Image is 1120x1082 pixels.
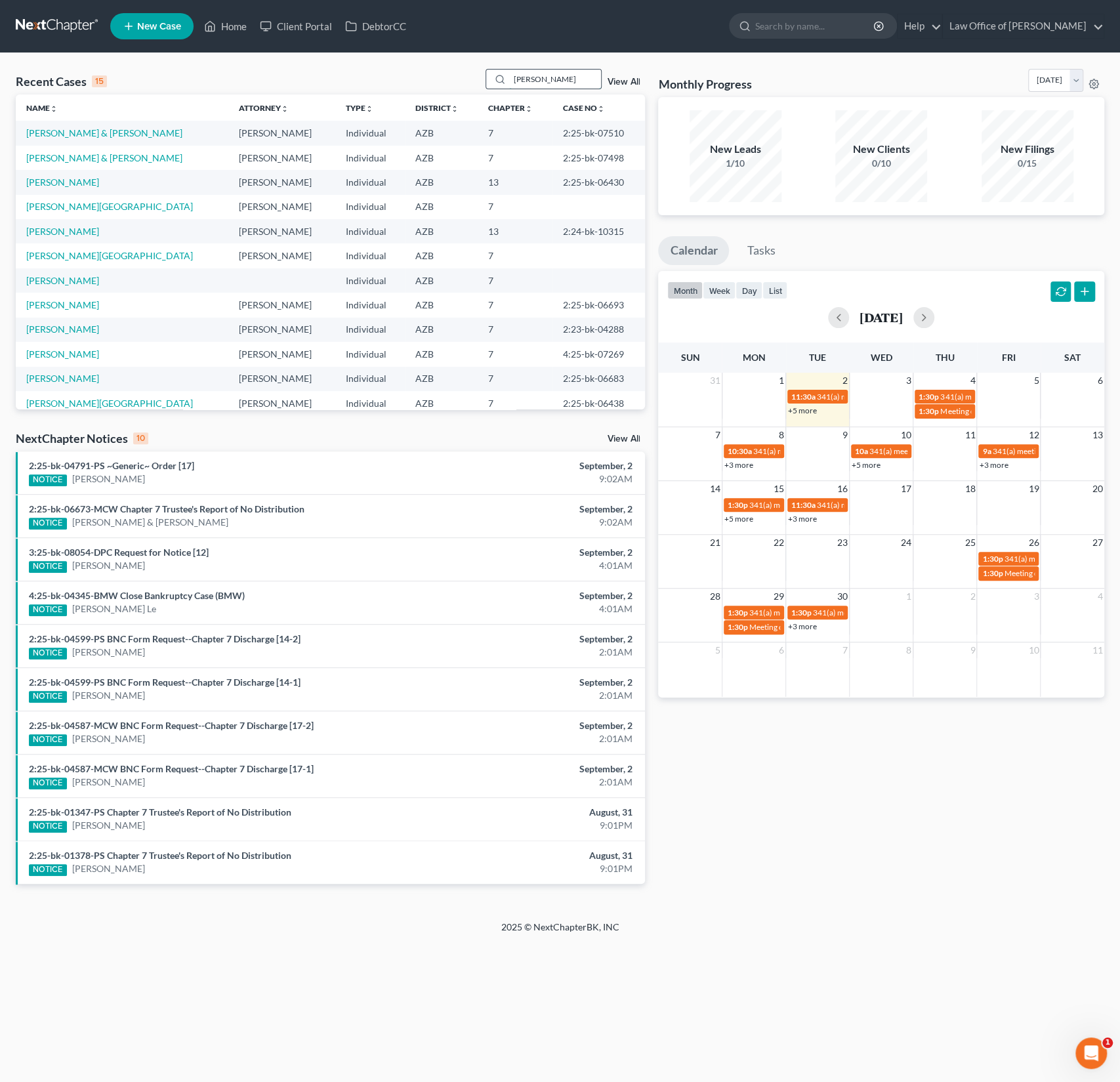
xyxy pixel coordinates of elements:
span: 1:30p [728,622,748,632]
div: Recent Cases [16,73,107,89]
a: 2:25-bk-04599-PS BNC Form Request--Chapter 7 Discharge [14-1] [29,676,301,688]
span: 23 [836,535,849,551]
span: 11:30a [791,392,816,402]
td: 13 [478,219,552,243]
a: 2:25-bk-04587-MCW BNC Form Request--Chapter 7 Discharge [17-1] [29,763,314,774]
div: September, 2 [440,546,632,559]
td: AZB [405,342,478,366]
a: [PERSON_NAME] & [PERSON_NAME] [26,152,182,163]
td: AZB [405,367,478,391]
span: Fri [1002,352,1016,363]
div: August, 31 [440,849,632,862]
span: Sat [1064,352,1081,363]
div: 9:01PM [440,819,632,832]
div: NOTICE [29,561,67,573]
div: 2025 © NextChapterBK, INC [186,921,934,944]
a: [PERSON_NAME] [26,275,99,286]
span: 1 [1102,1037,1113,1048]
td: 7 [478,121,552,145]
div: NOTICE [29,648,67,659]
button: day [736,281,762,299]
a: [PERSON_NAME][GEOGRAPHIC_DATA] [26,201,193,212]
div: September, 2 [440,676,632,689]
div: NOTICE [29,604,67,616]
span: 11:30a [791,500,816,510]
div: 4:01AM [440,602,632,615]
td: 7 [478,195,552,219]
td: [PERSON_NAME] [228,293,335,317]
div: 2:01AM [440,776,632,789]
td: Individual [335,243,405,268]
td: 7 [478,243,552,268]
span: 8 [905,642,913,658]
input: Search by name... [755,14,875,38]
span: 9a [982,446,991,456]
td: 2:24-bk-10315 [552,219,646,243]
a: +5 more [724,514,753,524]
td: AZB [405,293,478,317]
span: 10a [855,446,868,456]
a: [PERSON_NAME] & [PERSON_NAME] [26,127,182,138]
td: Individual [335,342,405,366]
td: AZB [405,318,478,342]
span: 7 [841,642,849,658]
span: 11 [1091,642,1104,658]
div: NOTICE [29,734,67,746]
span: Meeting of Creditors for [PERSON_NAME] [940,406,1086,416]
div: 2:01AM [440,732,632,745]
a: [PERSON_NAME] [72,819,145,832]
span: 4 [1096,589,1104,604]
i: unfold_more [50,105,58,113]
span: 1 [905,589,913,604]
a: 2:25-bk-01378-PS Chapter 7 Trustee's Report of No Distribution [29,850,291,861]
td: Individual [335,121,405,145]
span: 1 [778,373,785,388]
a: Calendar [658,236,729,265]
a: [PERSON_NAME][GEOGRAPHIC_DATA] [26,398,193,409]
a: View All [607,77,640,87]
div: 2:01AM [440,646,632,659]
td: [PERSON_NAME] [228,170,335,194]
span: 20 [1091,481,1104,497]
span: 341(a) meeting for Antawonia [PERSON_NAME] [813,608,978,617]
td: 7 [478,318,552,342]
span: 341(a) meeting for [PERSON_NAME] [749,500,876,510]
span: 30 [836,589,849,604]
span: 1:30p [791,608,812,617]
td: 7 [478,146,552,170]
span: 19 [1027,481,1040,497]
div: NOTICE [29,518,67,530]
div: 2:01AM [440,689,632,702]
span: 9 [841,427,849,443]
div: September, 2 [440,762,632,776]
span: 10 [1027,642,1040,658]
td: 2:25-bk-06693 [552,293,646,317]
td: AZB [405,170,478,194]
a: [PERSON_NAME] [26,299,99,310]
a: 2:25-bk-04599-PS BNC Form Request--Chapter 7 Discharge [14-2] [29,633,301,644]
a: +5 more [788,406,817,415]
span: 1:30p [919,406,939,416]
td: 2:25-bk-07498 [552,146,646,170]
td: [PERSON_NAME] [228,318,335,342]
td: Individual [335,219,405,243]
div: 4:01AM [440,559,632,572]
span: 1:30p [728,500,748,510]
i: unfold_more [281,105,289,113]
span: 2 [968,589,976,604]
td: Individual [335,293,405,317]
span: 341(a) meeting for [PERSON_NAME] [753,446,880,456]
span: 11 [963,427,976,443]
a: [PERSON_NAME] & [PERSON_NAME] [72,516,228,529]
td: [PERSON_NAME] [228,367,335,391]
td: AZB [405,195,478,219]
a: +3 more [788,514,817,524]
a: Help [898,14,942,38]
a: [PERSON_NAME] [72,862,145,875]
span: 25 [963,535,976,551]
a: [PERSON_NAME] [26,348,99,360]
span: 6 [1096,373,1104,388]
td: Individual [335,146,405,170]
a: [PERSON_NAME] [72,689,145,702]
span: 1:30p [728,608,748,617]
